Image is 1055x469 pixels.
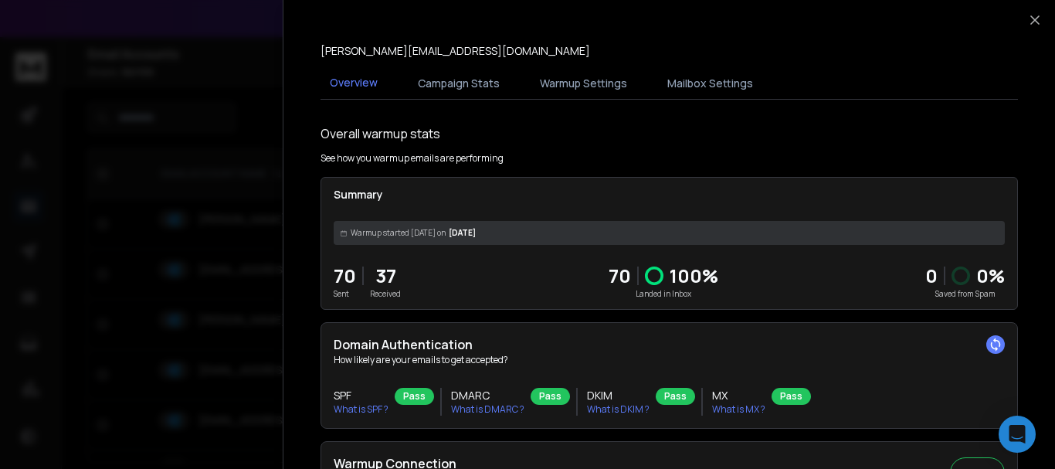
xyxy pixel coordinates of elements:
[395,388,434,405] div: Pass
[587,388,650,403] h3: DKIM
[609,263,631,288] p: 70
[999,416,1036,453] div: Open Intercom Messenger
[772,388,811,405] div: Pass
[334,388,388,403] h3: SPF
[334,263,356,288] p: 70
[451,388,524,403] h3: DMARC
[451,403,524,416] p: What is DMARC ?
[321,43,590,59] p: [PERSON_NAME][EMAIL_ADDRESS][DOMAIN_NAME]
[334,221,1005,245] div: [DATE]
[609,288,718,300] p: Landed in Inbox
[334,288,356,300] p: Sent
[712,403,765,416] p: What is MX ?
[531,388,570,405] div: Pass
[976,263,1005,288] p: 0 %
[670,263,718,288] p: 100 %
[321,152,504,165] p: See how you warmup emails are performing
[334,187,1005,202] p: Summary
[712,388,765,403] h3: MX
[334,354,1005,366] p: How likely are your emails to get accepted?
[587,403,650,416] p: What is DKIM ?
[351,227,446,239] span: Warmup started [DATE] on
[409,66,509,100] button: Campaign Stats
[334,335,1005,354] h2: Domain Authentication
[321,124,440,143] h1: Overall warmup stats
[321,66,387,101] button: Overview
[370,288,401,300] p: Received
[531,66,636,100] button: Warmup Settings
[925,288,1005,300] p: Saved from Spam
[658,66,762,100] button: Mailbox Settings
[656,388,695,405] div: Pass
[370,263,401,288] p: 37
[925,263,938,288] strong: 0
[334,403,388,416] p: What is SPF ?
